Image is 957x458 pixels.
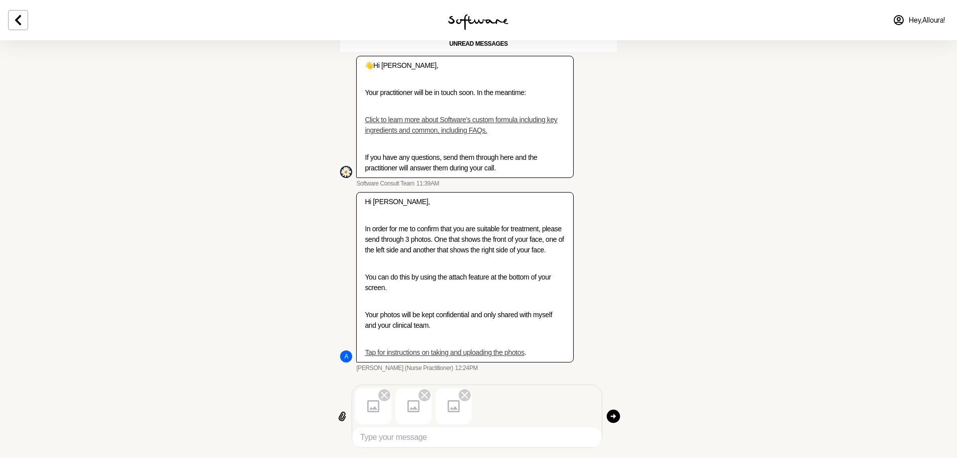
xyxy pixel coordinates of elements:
[340,36,616,52] div: unread messages
[365,152,565,173] p: If you have any questions, send them through here and the practitioner will answer them during yo...
[455,364,478,373] time: 2025-08-12T02:24:22.089Z
[340,166,352,178] div: Software Consult Team
[365,60,565,71] p: Hi [PERSON_NAME],
[356,180,414,188] span: Software Consult Team
[887,8,951,32] a: Hey,Alloura!
[340,350,352,362] div: A
[365,197,565,207] p: Hi [PERSON_NAME],
[360,431,593,443] textarea: Type your message
[365,116,557,134] a: Click to learn more about Software’s custom formula including key ingredients and common, includi...
[356,364,453,373] span: [PERSON_NAME] (Nurse Practitioner)
[365,224,565,255] p: In order for me to confirm that you are suitable for treatment, please send through 3 photos. One...
[365,61,373,69] span: 👋
[365,347,565,358] p: .
[355,388,391,424] img: IMG_0544.jpeg
[340,350,352,362] div: Annie Butler (Nurse Practitioner)
[365,87,565,98] p: Your practitioner will be in touch soon. In the meantime:
[340,166,352,178] img: S
[448,14,508,30] img: software logo
[909,16,945,25] span: Hey, Alloura !
[365,348,524,356] a: Tap for instructions on taking and uploading the photos
[365,310,565,331] p: Your photos will be kept confidential and only shared with myself and your clinical team.
[416,180,439,188] time: 2025-08-12T01:39:19.531Z
[365,272,565,293] p: You can do this by using the attach feature at the bottom of your screen.
[395,388,432,424] img: IMG_0541.jpeg
[436,388,472,424] img: IMG_0540.jpeg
